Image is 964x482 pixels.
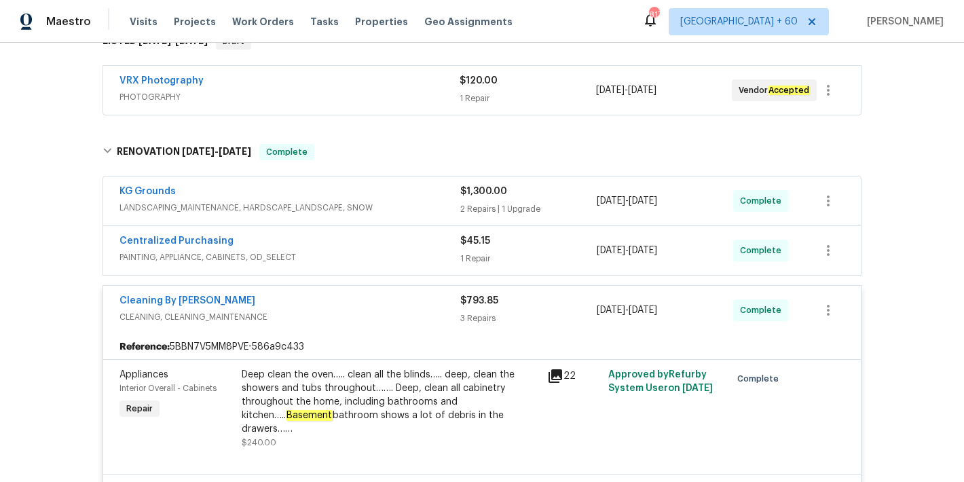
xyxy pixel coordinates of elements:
[629,246,657,255] span: [DATE]
[682,384,713,393] span: [DATE]
[737,372,784,386] span: Complete
[242,439,276,447] span: $240.00
[740,194,787,208] span: Complete
[740,303,787,317] span: Complete
[547,368,600,384] div: 22
[596,84,656,97] span: -
[46,15,91,29] span: Maestro
[460,92,595,105] div: 1 Repair
[174,15,216,29] span: Projects
[121,402,158,415] span: Repair
[119,236,234,246] a: Centralized Purchasing
[740,244,787,257] span: Complete
[861,15,944,29] span: [PERSON_NAME]
[117,144,251,160] h6: RENOVATION
[768,86,810,95] em: Accepted
[119,296,255,305] a: Cleaning By [PERSON_NAME]
[119,340,170,354] b: Reference:
[597,303,657,317] span: -
[460,187,507,196] span: $1,300.00
[739,84,815,97] span: Vendor
[460,202,597,216] div: 2 Repairs | 1 Upgrade
[119,384,217,392] span: Interior Overall - Cabinets
[608,370,713,393] span: Approved by Refurby System User on
[460,252,597,265] div: 1 Repair
[629,196,657,206] span: [DATE]
[460,296,498,305] span: $793.85
[629,305,657,315] span: [DATE]
[680,15,798,29] span: [GEOGRAPHIC_DATA] + 60
[119,201,460,215] span: LANDSCAPING_MAINTENANCE, HARDSCAPE_LANDSCAPE, SNOW
[597,194,657,208] span: -
[98,130,866,174] div: RENOVATION [DATE]-[DATE]Complete
[119,187,176,196] a: KG Grounds
[119,310,460,324] span: CLEANING, CLEANING_MAINTENANCE
[286,410,333,421] em: Basement
[460,312,597,325] div: 3 Repairs
[182,147,251,156] span: -
[460,236,490,246] span: $45.15
[355,15,408,29] span: Properties
[649,8,659,22] div: 817
[261,145,313,159] span: Complete
[119,370,168,379] span: Appliances
[119,76,204,86] a: VRX Photography
[119,90,460,104] span: PHOTOGRAPHY
[424,15,513,29] span: Geo Assignments
[597,196,625,206] span: [DATE]
[628,86,656,95] span: [DATE]
[182,147,215,156] span: [DATE]
[310,17,339,26] span: Tasks
[130,15,157,29] span: Visits
[460,76,498,86] span: $120.00
[242,368,539,436] div: Deep clean the oven….. clean all the blinds….. deep, clean the showers and tubs throughout……. Dee...
[219,147,251,156] span: [DATE]
[103,335,861,359] div: 5BBN7V5MM8PVE-586a9c433
[232,15,294,29] span: Work Orders
[596,86,625,95] span: [DATE]
[597,246,625,255] span: [DATE]
[597,305,625,315] span: [DATE]
[597,244,657,257] span: -
[119,251,460,264] span: PAINTING, APPLIANCE, CABINETS, OD_SELECT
